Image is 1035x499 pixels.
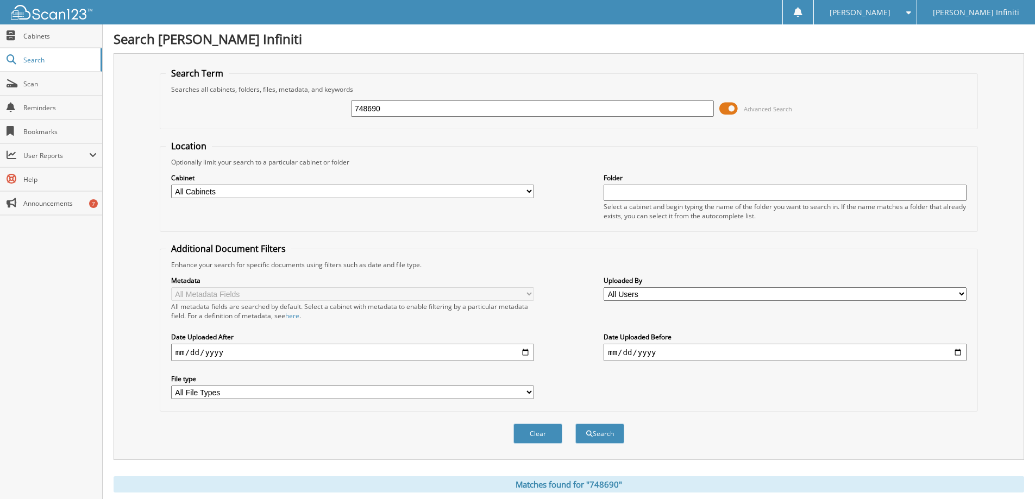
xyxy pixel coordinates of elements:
[604,344,967,361] input: end
[23,151,89,160] span: User Reports
[744,105,792,113] span: Advanced Search
[23,103,97,112] span: Reminders
[604,276,967,285] label: Uploaded By
[23,55,95,65] span: Search
[285,311,299,320] a: here
[23,175,97,184] span: Help
[11,5,92,20] img: scan123-logo-white.svg
[513,424,562,444] button: Clear
[171,332,534,342] label: Date Uploaded After
[114,476,1024,492] div: Matches found for "748690"
[171,302,534,320] div: All metadata fields are searched by default. Select a cabinet with metadata to enable filtering b...
[166,67,229,79] legend: Search Term
[166,260,972,269] div: Enhance your search for specific documents using filters such as date and file type.
[23,79,97,89] span: Scan
[23,127,97,136] span: Bookmarks
[171,374,534,383] label: File type
[604,173,967,182] label: Folder
[604,202,967,220] div: Select a cabinet and begin typing the name of the folder you want to search in. If the name match...
[166,140,212,152] legend: Location
[23,31,97,41] span: Cabinets
[575,424,624,444] button: Search
[23,199,97,208] span: Announcements
[171,344,534,361] input: start
[166,157,972,167] div: Optionally limit your search to a particular cabinet or folder
[171,173,534,182] label: Cabinet
[604,332,967,342] label: Date Uploaded Before
[830,9,890,16] span: [PERSON_NAME]
[89,199,98,208] div: 7
[171,276,534,285] label: Metadata
[166,85,972,94] div: Searches all cabinets, folders, files, metadata, and keywords
[933,9,1019,16] span: [PERSON_NAME] Infiniti
[114,30,1024,48] h1: Search [PERSON_NAME] Infiniti
[166,243,291,255] legend: Additional Document Filters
